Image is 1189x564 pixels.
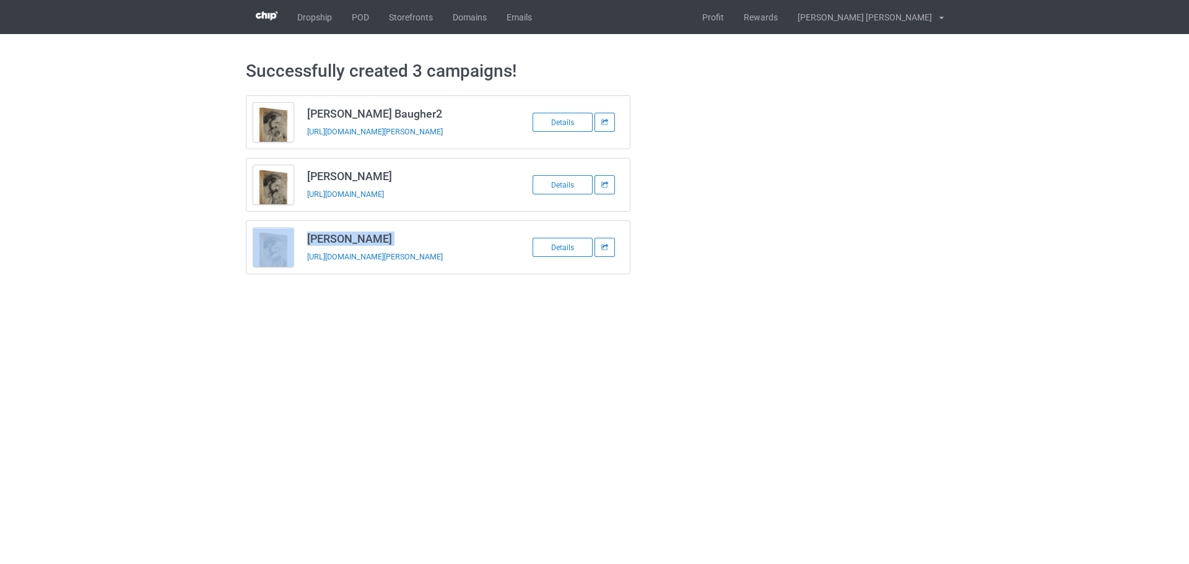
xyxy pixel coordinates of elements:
[788,2,932,33] div: [PERSON_NAME] [PERSON_NAME]
[533,238,593,257] div: Details
[307,252,443,261] a: [URL][DOMAIN_NAME][PERSON_NAME]
[533,113,593,132] div: Details
[533,117,594,127] a: Details
[307,127,443,136] a: [URL][DOMAIN_NAME][PERSON_NAME]
[533,242,594,252] a: Details
[307,232,503,246] h3: [PERSON_NAME]
[533,175,593,194] div: Details
[307,106,503,121] h3: [PERSON_NAME] Baugher2
[246,60,944,82] h1: Successfully created 3 campaigns!
[307,189,384,199] a: [URL][DOMAIN_NAME]
[533,180,594,189] a: Details
[256,11,277,20] img: 3d383065fc803cdd16c62507c020ddf8.png
[307,169,503,183] h3: [PERSON_NAME]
